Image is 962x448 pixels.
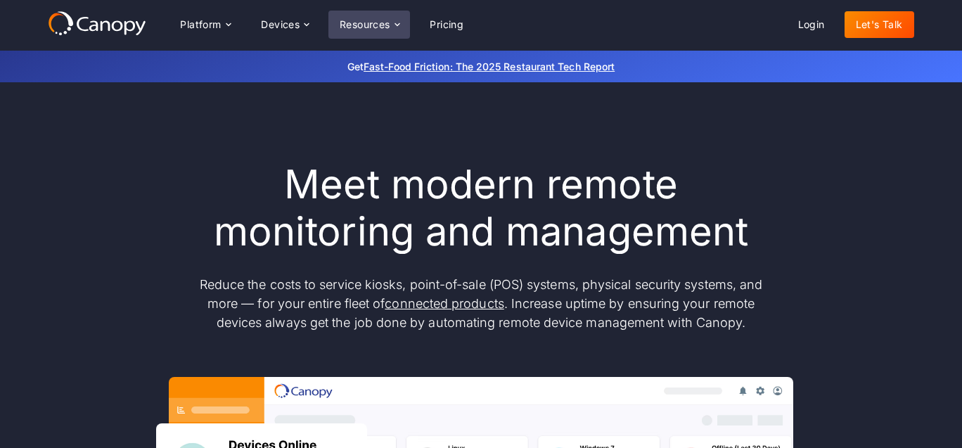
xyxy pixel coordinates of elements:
div: Platform [180,20,221,30]
a: Let's Talk [845,11,914,38]
a: Fast-Food Friction: The 2025 Restaurant Tech Report [364,60,615,72]
div: Resources [328,11,410,39]
h1: Meet modern remote monitoring and management [186,161,776,255]
p: Reduce the costs to service kiosks, point-of-sale (POS) systems, physical security systems, and m... [186,275,776,332]
p: Get [136,59,826,74]
a: Pricing [418,11,475,38]
div: Platform [169,11,241,39]
a: connected products [385,296,504,311]
div: Resources [340,20,390,30]
div: Devices [261,20,300,30]
a: Login [787,11,836,38]
div: Devices [250,11,320,39]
